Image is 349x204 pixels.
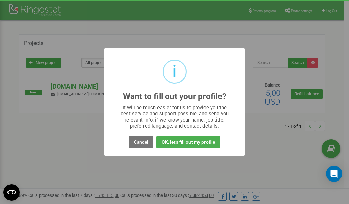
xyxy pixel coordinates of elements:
div: Open Intercom Messenger [326,166,342,182]
h2: Want to fill out your profile? [123,92,226,101]
button: Cancel [129,136,153,148]
button: Open CMP widget [3,184,20,201]
button: OK, let's fill out my profile [156,136,220,148]
div: It will be much easier for us to provide you the best service and support possible, and send you ... [117,105,232,129]
div: i [172,61,177,83]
